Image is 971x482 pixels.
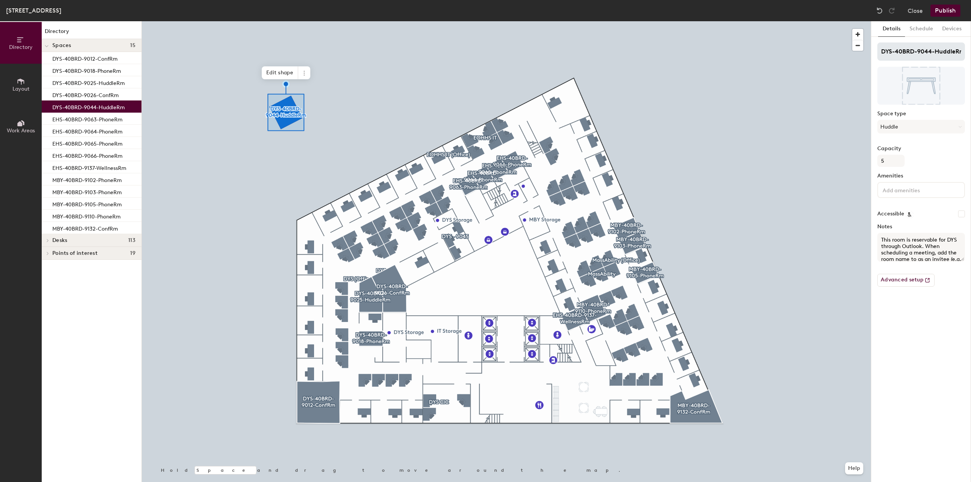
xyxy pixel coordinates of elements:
[262,66,298,79] span: Edit shape
[52,126,123,135] p: EHS-40BRD-9064-PhoneRm
[52,175,122,184] p: MBY-40BRD-9102-PhoneRm
[877,120,965,133] button: Huddle
[52,151,123,159] p: EHS-40BRD-9066-PhoneRm
[938,21,966,37] button: Devices
[52,199,122,208] p: MBY-40BRD-9105-PhoneRm
[52,250,97,256] span: Points of interest
[52,211,121,220] p: MBY-40BRD-9110-PhoneRm
[908,5,923,17] button: Close
[13,86,30,92] span: Layout
[877,146,965,152] label: Capacity
[128,237,135,243] span: 113
[7,127,35,134] span: Work Areas
[52,78,125,86] p: DYS-40BRD-9025-HuddleRm
[130,42,135,49] span: 15
[52,42,71,49] span: Spaces
[877,224,965,230] label: Notes
[877,173,965,179] label: Amenities
[877,111,965,117] label: Space type
[905,21,938,37] button: Schedule
[52,187,122,196] p: MBY-40BRD-9103-PhoneRm
[42,27,141,39] h1: Directory
[52,223,118,232] p: MBY-40BRD-9132-ConfRm
[6,6,61,15] div: [STREET_ADDRESS]
[877,274,935,287] button: Advanced setup
[130,250,135,256] span: 19
[845,462,863,474] button: Help
[877,233,965,262] textarea: This room is reservable for DYS through Outlook. When scheduling a meeting, add the room name to ...
[52,163,126,171] p: EHS-40BRD-9137-WellnessRm
[52,138,123,147] p: EHS-40BRD-9065-PhoneRm
[9,44,33,50] span: Directory
[878,21,905,37] button: Details
[881,185,949,194] input: Add amenities
[52,102,125,111] p: DYS-40BRD-9044-HuddleRm
[52,53,118,62] p: DYS-40BRD-9012-ConfRm
[52,114,123,123] p: EHS-40BRD-9063-PhoneRm
[52,237,67,243] span: Desks
[52,66,121,74] p: DYS-40BRD-9018-PhoneRm
[877,67,965,105] img: The space named DYS-40BRD-9044-HuddleRm
[930,5,960,17] button: Publish
[877,211,904,217] label: Accessible
[52,90,119,99] p: DYS-40BRD-9026-ConfRm
[876,7,883,14] img: Undo
[888,7,896,14] img: Redo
